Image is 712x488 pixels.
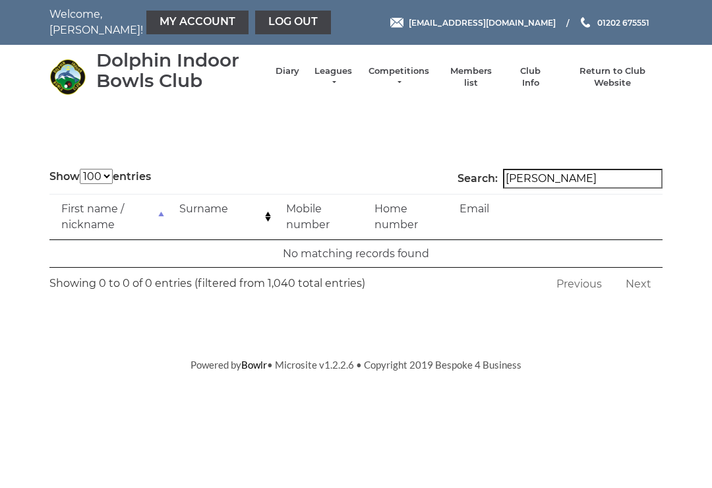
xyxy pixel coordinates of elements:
img: Email [390,18,403,28]
a: Members list [443,65,498,89]
img: Dolphin Indoor Bowls Club [49,59,86,95]
a: Email [EMAIL_ADDRESS][DOMAIN_NAME] [390,16,556,29]
label: Search: [458,169,663,189]
a: Bowlr [241,359,267,371]
td: Mobile number [274,194,363,240]
a: Return to Club Website [563,65,663,89]
span: Powered by • Microsite v1.2.2.6 • Copyright 2019 Bespoke 4 Business [191,359,521,371]
a: Diary [276,65,299,77]
a: Next [614,270,663,298]
a: Log out [255,11,331,34]
td: Surname: activate to sort column ascending [167,194,274,240]
td: Email [448,194,663,240]
span: 01202 675551 [597,17,649,27]
a: Phone us 01202 675551 [579,16,649,29]
div: Showing 0 to 0 of 0 entries (filtered from 1,040 total entries) [49,268,365,291]
input: Search: [503,169,663,189]
nav: Welcome, [PERSON_NAME]! [49,7,293,38]
td: First name / nickname: activate to sort column descending [49,194,167,240]
a: Club Info [512,65,550,89]
a: My Account [146,11,249,34]
label: Show entries [49,169,151,185]
a: Previous [545,270,613,298]
td: Home number [363,194,448,240]
span: [EMAIL_ADDRESS][DOMAIN_NAME] [409,17,556,27]
select: Showentries [80,169,113,184]
a: Competitions [367,65,430,89]
img: Phone us [581,17,590,28]
td: No matching records found [49,240,663,267]
a: Leagues [312,65,354,89]
div: Dolphin Indoor Bowls Club [96,50,262,91]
